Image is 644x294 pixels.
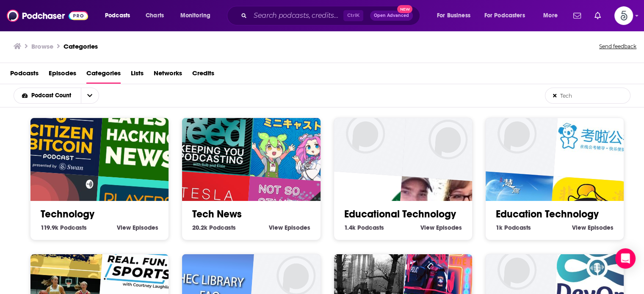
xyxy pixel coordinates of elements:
span: Logged in as Spiral5-G2 [614,6,633,25]
h3: Browse [31,42,53,50]
button: Open AdvancedNew [370,11,413,21]
img: Javascript Video Tutorial Podcast » Podcast Feed [471,88,559,176]
span: Ctrl K [343,10,363,21]
span: New [397,5,412,13]
span: View [117,224,131,231]
a: 1k Education Technology Podcasts [496,224,531,231]
span: Episodes [285,224,310,231]
button: open menu [479,9,537,22]
button: open menu [99,9,141,22]
button: Show profile menu [614,6,633,25]
span: Episodes [436,224,462,231]
span: View [420,224,434,231]
button: open menu [537,9,568,22]
a: Categories [64,42,98,50]
span: Podcasts [209,224,236,231]
div: Search podcasts, credits, & more... [235,6,428,25]
a: View Educational Technology Episodes [420,224,462,231]
span: Monitoring [180,10,210,22]
div: Open Intercom Messenger [615,248,636,269]
button: open menu [81,88,99,103]
span: Podcasts [357,224,384,231]
button: Send feedback [597,41,639,52]
img: FERPA and Identity Management [402,94,490,182]
img: Podchaser - Follow, Share and Rate Podcasts [7,8,88,24]
a: 119.9k Technology Podcasts [41,224,87,231]
h2: Choose List sort [14,88,112,104]
img: 公考面试状元示范答题 [553,94,642,182]
a: Podcasts [10,66,39,84]
input: Search podcasts, credits, & more... [250,9,343,22]
a: Education Technology [496,208,599,220]
img: Citizen Bitcoin [16,88,104,176]
span: 1k [496,224,503,231]
span: Open Advanced [374,14,409,18]
img: Latest Hacking News [98,94,187,182]
span: More [543,10,558,22]
img: User Profile [614,6,633,25]
span: 1.4k [344,224,356,231]
span: View [572,224,586,231]
a: Lists [131,66,144,84]
span: Podcasts [105,10,130,22]
span: Charts [146,10,164,22]
a: Episodes [49,66,76,84]
span: 20.2k [192,224,207,231]
span: 119.9k [41,224,58,231]
a: 20.2k Tech News Podcasts [192,224,236,231]
a: Show notifications dropdown [591,8,604,23]
a: Networks [154,66,182,84]
span: View [269,224,283,231]
span: For Business [437,10,470,22]
img: The Feed The Official Libsyn Podcast [167,88,256,176]
span: Episodes [133,224,158,231]
span: Podcasts [60,224,87,231]
a: View Technology Episodes [117,224,158,231]
span: For Podcasters [484,10,525,22]
span: Episodes [588,224,614,231]
span: Podcasts [504,224,531,231]
button: open menu [431,9,481,22]
span: Podcast Count [31,93,74,99]
a: Show notifications dropdown [570,8,584,23]
a: Categories [86,66,121,84]
a: Charts [140,9,169,22]
a: 1.4k Educational Technology Podcasts [344,224,384,231]
img: RCTC DIGI 2240: Multimedia Productions [319,88,408,176]
a: Educational Technology [344,208,456,220]
a: Tech News [192,208,242,220]
a: Technology [41,208,94,220]
button: open menu [14,93,81,99]
a: View Education Technology Episodes [572,224,614,231]
button: open menu [174,9,221,22]
a: Credits [192,66,214,84]
a: View Tech News Episodes [269,224,310,231]
img: AIわくわくミニキャスト！ [250,94,339,182]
